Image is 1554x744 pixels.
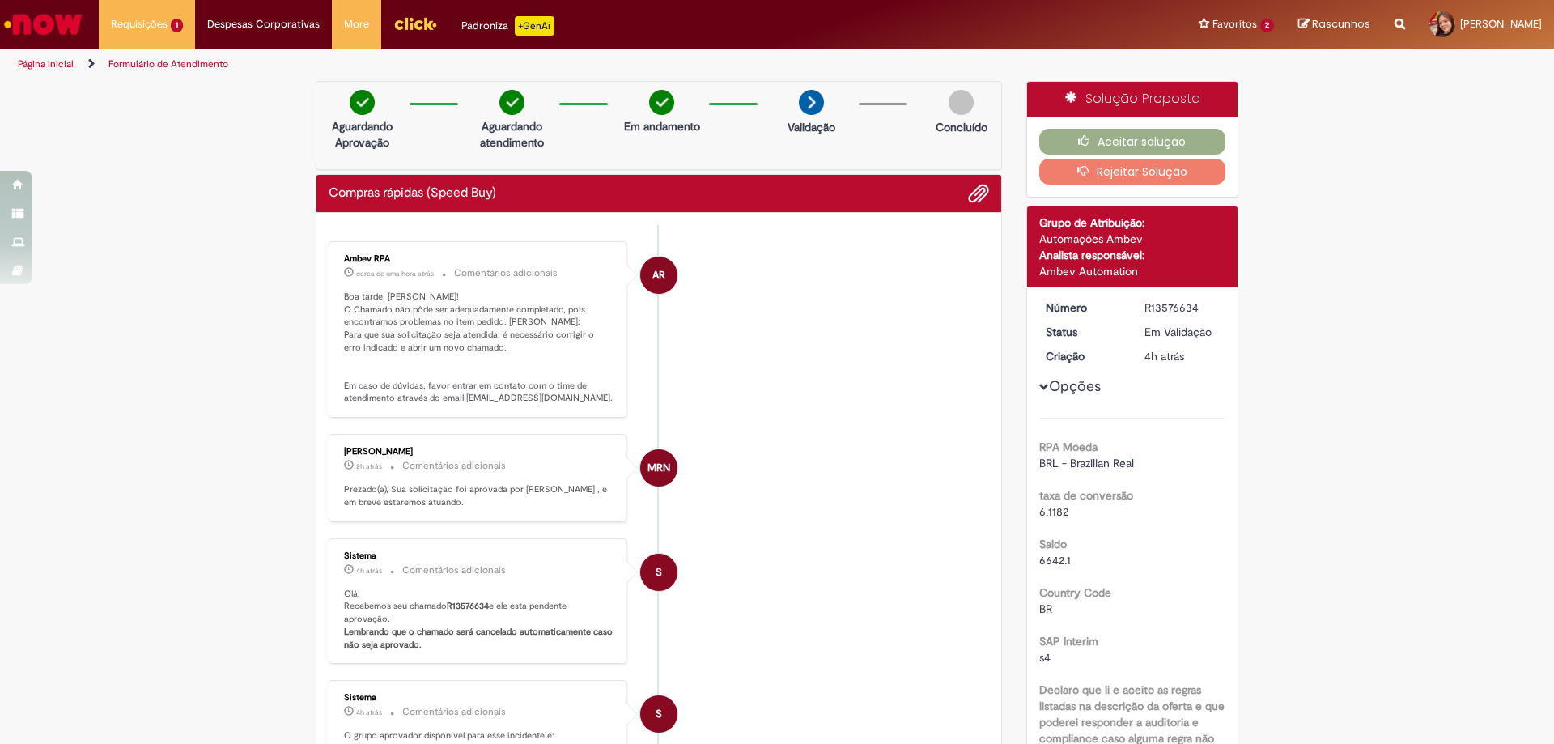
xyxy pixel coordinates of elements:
[111,16,168,32] span: Requisições
[344,291,614,405] p: Boa tarde, [PERSON_NAME]! O Chamado não pôde ser adequadamente completado, pois encontramos probl...
[356,269,434,278] span: cerca de uma hora atrás
[344,447,614,457] div: [PERSON_NAME]
[1039,263,1226,279] div: Ambev Automation
[1039,231,1226,247] div: Automações Ambev
[652,256,665,295] span: AR
[207,16,320,32] span: Despesas Corporativas
[344,483,614,508] p: Prezado(a), Sua solicitação foi aprovada por [PERSON_NAME] , e em breve estaremos atuando.
[647,449,670,487] span: MRN
[656,553,662,592] span: S
[108,57,228,70] a: Formulário de Atendimento
[649,90,674,115] img: check-circle-green.png
[1039,585,1111,600] b: Country Code
[171,19,183,32] span: 1
[1460,17,1542,31] span: [PERSON_NAME]
[1039,504,1068,519] span: 6.1182
[1039,537,1067,551] b: Saldo
[624,118,700,134] p: Em andamento
[1144,349,1184,363] span: 4h atrás
[1034,324,1133,340] dt: Status
[356,708,382,717] time: 29/09/2025 12:38:19
[1260,19,1274,32] span: 2
[350,90,375,115] img: check-circle-green.png
[1144,300,1220,316] div: R13576634
[640,449,677,487] div: Mario Romano Neto
[402,459,506,473] small: Comentários adicionais
[1034,300,1133,316] dt: Número
[656,695,662,733] span: S
[949,90,974,115] img: img-circle-grey.png
[356,461,382,471] time: 29/09/2025 14:21:38
[515,16,554,36] p: +GenAi
[402,563,506,577] small: Comentários adicionais
[1039,650,1051,665] span: s4
[473,118,551,151] p: Aguardando atendimento
[356,461,382,471] span: 2h atrás
[356,566,382,576] time: 29/09/2025 12:38:23
[12,49,1024,79] ul: Trilhas de página
[344,16,369,32] span: More
[323,118,401,151] p: Aguardando Aprovação
[1039,602,1052,616] span: BR
[1039,440,1098,454] b: RPA Moeda
[344,551,614,561] div: Sistema
[393,11,437,36] img: click_logo_yellow_360x200.png
[1039,634,1098,648] b: SAP Interim
[1144,324,1220,340] div: Em Validação
[640,554,677,591] div: System
[1027,82,1238,117] div: Solução Proposta
[356,269,434,278] time: 29/09/2025 15:56:44
[1039,215,1226,231] div: Grupo de Atribuição:
[447,600,489,612] b: R13576634
[402,705,506,719] small: Comentários adicionais
[1039,247,1226,263] div: Analista responsável:
[1212,16,1257,32] span: Favoritos
[1298,17,1370,32] a: Rascunhos
[1039,456,1134,470] span: BRL - Brazilian Real
[1312,16,1370,32] span: Rascunhos
[1144,349,1184,363] time: 29/09/2025 12:38:10
[344,588,614,652] p: Olá! Recebemos seu chamado e ele esta pendente aprovação.
[1039,553,1071,568] span: 6642.1
[18,57,74,70] a: Página inicial
[640,257,677,294] div: Ambev RPA
[356,708,382,717] span: 4h atrás
[799,90,824,115] img: arrow-next.png
[454,266,558,280] small: Comentários adicionais
[461,16,554,36] div: Padroniza
[968,183,989,204] button: Adicionar anexos
[344,254,614,264] div: Ambev RPA
[788,119,835,135] p: Validação
[1039,488,1133,503] b: taxa de conversão
[640,695,677,733] div: System
[2,8,85,40] img: ServiceNow
[1144,348,1220,364] div: 29/09/2025 12:38:10
[499,90,524,115] img: check-circle-green.png
[1039,159,1226,185] button: Rejeitar Solução
[344,693,614,703] div: Sistema
[1039,129,1226,155] button: Aceitar solução
[356,566,382,576] span: 4h atrás
[329,186,496,201] h2: Compras rápidas (Speed Buy) Histórico de tíquete
[1034,348,1133,364] dt: Criação
[936,119,987,135] p: Concluído
[344,626,615,651] b: Lembrando que o chamado será cancelado automaticamente caso não seja aprovado.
